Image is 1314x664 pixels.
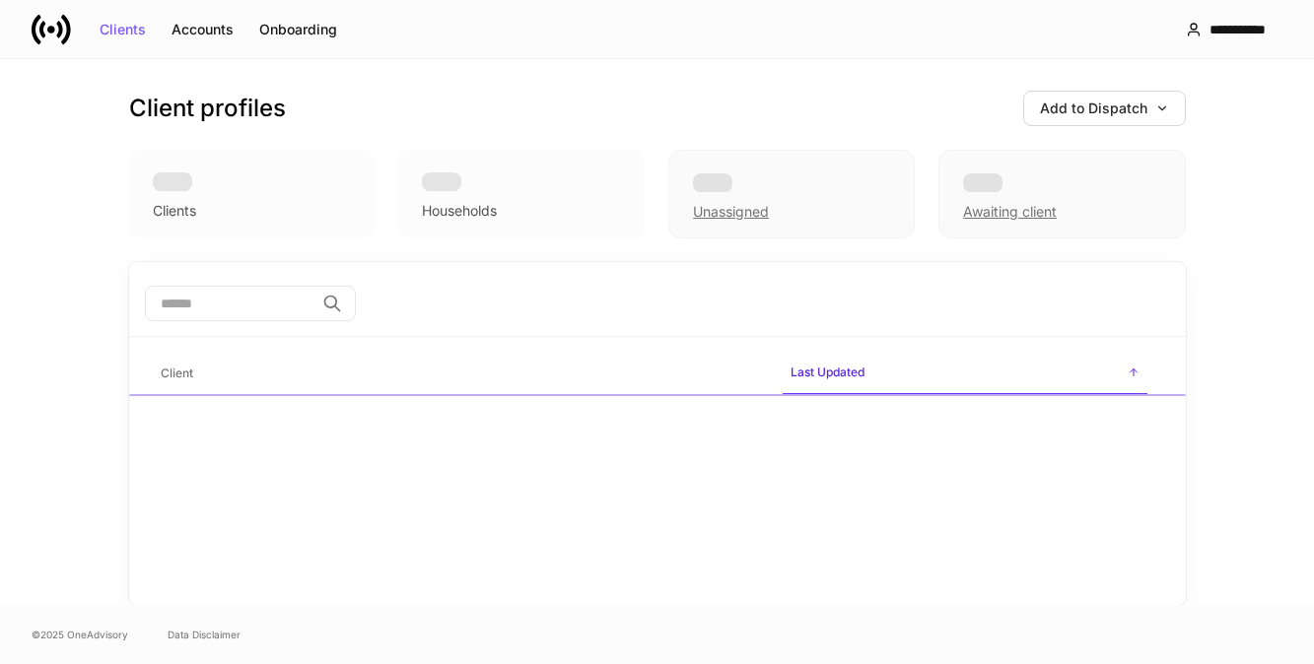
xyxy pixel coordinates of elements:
h6: Client [161,364,193,382]
div: Unassigned [668,150,915,238]
span: Client [153,354,767,394]
div: Households [422,201,497,221]
div: Accounts [172,23,234,36]
button: Add to Dispatch [1023,91,1186,126]
div: Add to Dispatch [1040,101,1169,115]
div: Unassigned [693,202,769,222]
h6: Last Updated [791,363,864,381]
button: Clients [87,14,159,45]
div: Clients [100,23,146,36]
div: Onboarding [259,23,337,36]
h3: Client profiles [129,93,286,124]
button: Accounts [159,14,246,45]
span: © 2025 OneAdvisory [32,627,128,642]
a: Data Disclaimer [168,627,241,642]
div: Awaiting client [938,150,1185,238]
div: Awaiting client [963,202,1057,222]
button: Onboarding [246,14,350,45]
div: Clients [153,201,196,221]
span: Last Updated [783,353,1147,395]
